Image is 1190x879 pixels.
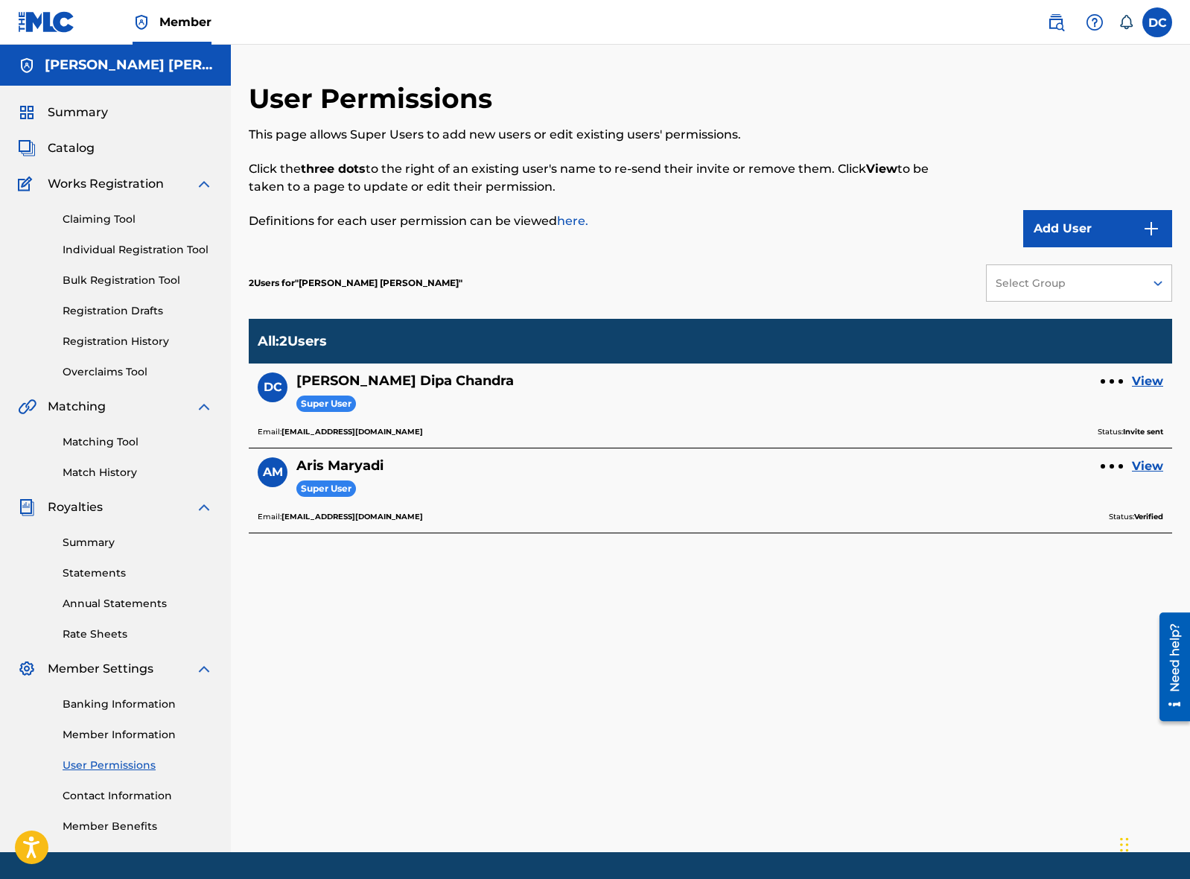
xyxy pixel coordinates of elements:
[18,660,36,678] img: Member Settings
[63,334,213,349] a: Registration History
[258,333,327,349] p: All : 2 Users
[63,242,213,258] a: Individual Registration Tool
[63,758,213,773] a: User Permissions
[1116,807,1190,879] iframe: Chat Widget
[1142,7,1172,37] div: User Menu
[18,498,36,516] img: Royalties
[557,214,588,228] a: here.
[63,535,213,550] a: Summary
[295,277,462,288] span: Dian Dipa Chandra
[249,160,960,196] p: Click the to the right of an existing user's name to re-send their invite or remove them. Click t...
[996,276,1134,291] div: Select Group
[48,175,164,193] span: Works Registration
[195,498,213,516] img: expand
[18,175,37,193] img: Works Registration
[48,498,103,516] span: Royalties
[1041,7,1071,37] a: Public Search
[264,378,282,396] span: DC
[1109,510,1163,524] p: Status:
[159,13,211,31] span: Member
[1132,372,1163,390] a: View
[258,510,423,524] p: Email:
[133,13,150,31] img: Top Rightsholder
[263,463,283,481] span: AM
[63,465,213,480] a: Match History
[1132,457,1163,475] a: View
[1120,822,1129,867] div: Drag
[48,660,153,678] span: Member Settings
[249,126,960,144] p: This page allows Super Users to add new users or edit existing users' permissions.
[281,512,423,521] b: [EMAIL_ADDRESS][DOMAIN_NAME]
[63,364,213,380] a: Overclaims Tool
[1134,512,1163,521] b: Verified
[195,660,213,678] img: expand
[63,303,213,319] a: Registration Drafts
[18,57,36,74] img: Accounts
[296,480,356,498] span: Super User
[18,11,75,33] img: MLC Logo
[18,104,108,121] a: SummarySummary
[281,427,423,437] b: [EMAIL_ADDRESS][DOMAIN_NAME]
[48,398,106,416] span: Matching
[48,104,108,121] span: Summary
[1148,607,1190,727] iframe: Resource Center
[1047,13,1065,31] img: search
[48,139,95,157] span: Catalog
[249,277,295,288] span: 2 Users for
[63,212,213,227] a: Claiming Tool
[1123,427,1163,437] b: Invite sent
[1142,220,1160,238] img: 9d2ae6d4665cec9f34b9.svg
[1098,425,1163,439] p: Status:
[296,372,514,390] h5: Dian Dipa Chandra
[1080,7,1110,37] div: Help
[249,82,500,115] h2: User Permissions
[63,727,213,743] a: Member Information
[63,626,213,642] a: Rate Sheets
[63,434,213,450] a: Matching Tool
[1119,15,1133,30] div: Notifications
[63,565,213,581] a: Statements
[866,162,897,176] strong: View
[1086,13,1104,31] img: help
[301,162,366,176] strong: three dots
[63,596,213,612] a: Annual Statements
[18,104,36,121] img: Summary
[296,457,384,475] h5: Aris Maryadi
[45,57,213,74] h5: Dian Dipa Chandra
[249,212,960,230] p: Definitions for each user permission can be viewed
[18,139,95,157] a: CatalogCatalog
[1023,210,1172,247] button: Add User
[63,788,213,804] a: Contact Information
[18,398,36,416] img: Matching
[195,398,213,416] img: expand
[63,819,213,834] a: Member Benefits
[195,175,213,193] img: expand
[18,139,36,157] img: Catalog
[63,273,213,288] a: Bulk Registration Tool
[296,396,356,413] span: Super User
[63,696,213,712] a: Banking Information
[258,425,423,439] p: Email:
